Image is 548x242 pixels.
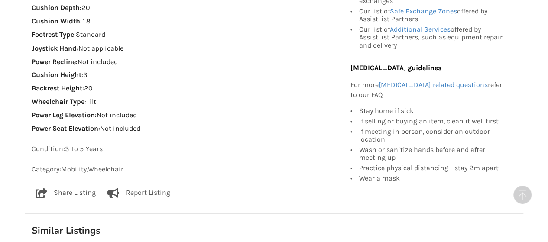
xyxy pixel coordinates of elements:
[32,57,76,65] strong: Power Recline
[32,57,329,67] p: : Not included
[32,30,74,39] strong: Footrest Type
[32,144,329,154] p: Condition: 3 To 5 Years
[54,187,96,198] p: Share Listing
[32,17,80,25] strong: Cushion Width
[378,80,487,88] a: [MEDICAL_DATA] related questions
[350,80,505,100] p: For more refer to our FAQ
[389,25,450,33] a: Additional Services
[389,7,457,15] a: Safe Exchange Zones
[32,70,81,78] strong: Cushion Height
[32,43,329,53] p: : Not applicable
[32,110,95,119] strong: Power Leg Elevation
[32,83,329,93] p: : 20
[359,162,505,172] div: Practice physical distancing - stay 2m apart
[350,63,441,71] b: [MEDICAL_DATA] guidelines
[32,3,329,13] p: : 20
[32,84,82,92] strong: Backrest Height
[32,164,329,174] p: Category: Mobility , Wheelchair
[32,110,329,120] p: : Not included
[359,172,505,181] div: Wear a mask
[32,70,329,80] p: : 3
[32,30,329,40] p: : Standard
[32,44,77,52] strong: Joystick Hand
[359,106,505,115] div: Stay home if sick
[359,24,505,49] div: Our list of offered by AssistList Partners, such as equipment repair and delivery
[359,115,505,126] div: If selling or buying an item, clean it well first
[32,3,80,12] strong: Cushion Depth
[32,123,329,133] p: : Not included
[359,6,505,24] div: Our list of offered by AssistList Partners
[32,124,98,132] strong: Power Seat Elevation
[32,16,329,26] p: : 18
[32,97,84,105] strong: Wheelchair Type
[25,224,523,236] h1: Similar Listings
[126,187,170,198] p: Report Listing
[359,126,505,144] div: If meeting in person, consider an outdoor location
[32,97,329,106] p: : Tilt
[359,144,505,162] div: Wash or sanitize hands before and after meeting up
